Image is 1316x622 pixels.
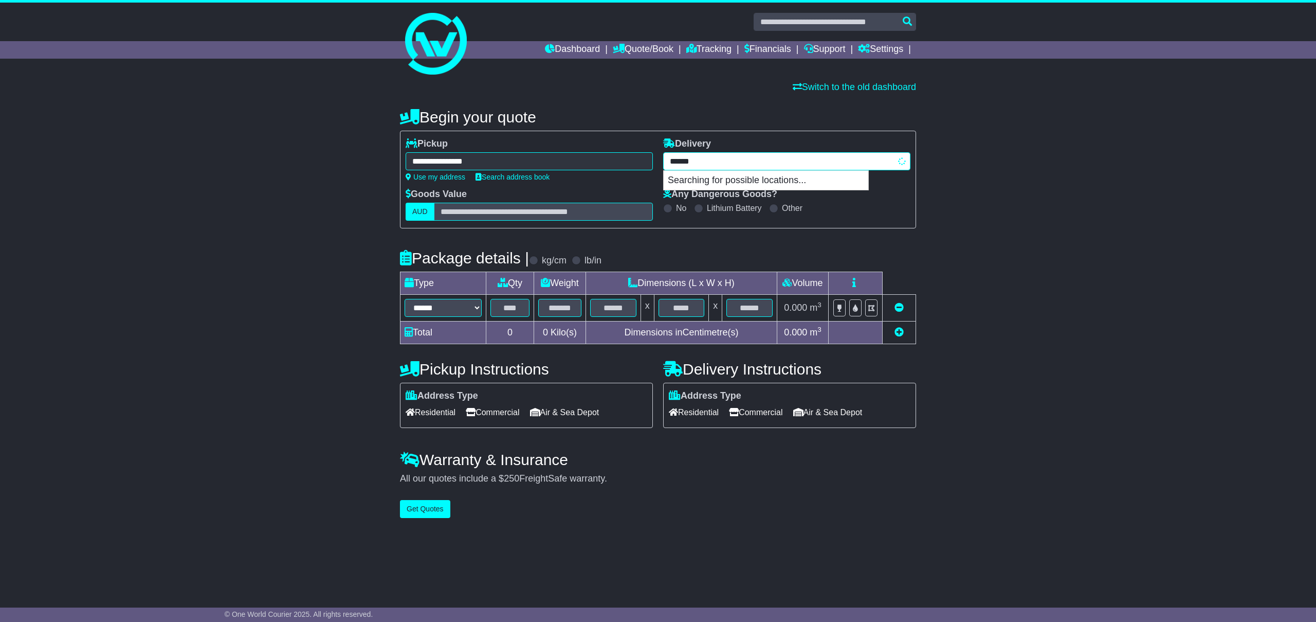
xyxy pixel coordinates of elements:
td: Dimensions in Centimetre(s) [586,322,777,344]
td: Total [400,322,486,344]
span: Air & Sea Depot [793,404,863,420]
h4: Warranty & Insurance [400,451,916,468]
div: All our quotes include a $ FreightSafe warranty. [400,473,916,485]
td: Weight [534,272,586,295]
h4: Delivery Instructions [663,361,916,378]
label: lb/in [584,255,601,266]
label: kg/cm [542,255,566,266]
td: x [641,295,654,322]
a: Search address book [476,173,550,181]
a: Quote/Book [613,41,673,59]
label: Pickup [406,138,448,150]
td: Type [400,272,486,295]
a: Dashboard [545,41,600,59]
label: Delivery [663,138,711,150]
span: 250 [504,473,519,484]
a: Support [804,41,846,59]
label: AUD [406,203,434,221]
label: Any Dangerous Goods? [663,189,777,200]
a: Use my address [406,173,465,181]
td: Qty [486,272,534,295]
span: Commercial [466,404,519,420]
td: x [709,295,722,322]
label: No [676,203,686,213]
h4: Begin your quote [400,109,916,126]
span: © One World Courier 2025. All rights reserved. [225,610,373,618]
a: Switch to the old dashboard [793,82,916,92]
span: Residential [406,404,455,420]
span: m [810,327,821,337]
a: Tracking [686,41,732,59]
button: Get Quotes [400,500,450,518]
span: Air & Sea Depot [530,404,599,420]
td: Dimensions (L x W x H) [586,272,777,295]
a: Settings [858,41,903,59]
label: Other [782,203,802,213]
typeahead: Please provide city [663,152,910,170]
p: Searching for possible locations... [664,171,868,190]
a: Remove this item [894,303,904,313]
sup: 3 [817,326,821,333]
td: 0 [486,322,534,344]
span: m [810,303,821,313]
h4: Pickup Instructions [400,361,653,378]
h4: Package details | [400,250,529,266]
a: Add new item [894,327,904,337]
span: Residential [669,404,719,420]
label: Lithium Battery [707,203,762,213]
sup: 3 [817,301,821,309]
td: Kilo(s) [534,322,586,344]
span: 0.000 [784,327,807,337]
label: Goods Value [406,189,467,200]
label: Address Type [406,390,478,402]
span: 0.000 [784,303,807,313]
td: Volume [777,272,828,295]
span: Commercial [729,404,782,420]
label: Address Type [669,390,741,402]
a: Financials [744,41,791,59]
span: 0 [543,327,548,337]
